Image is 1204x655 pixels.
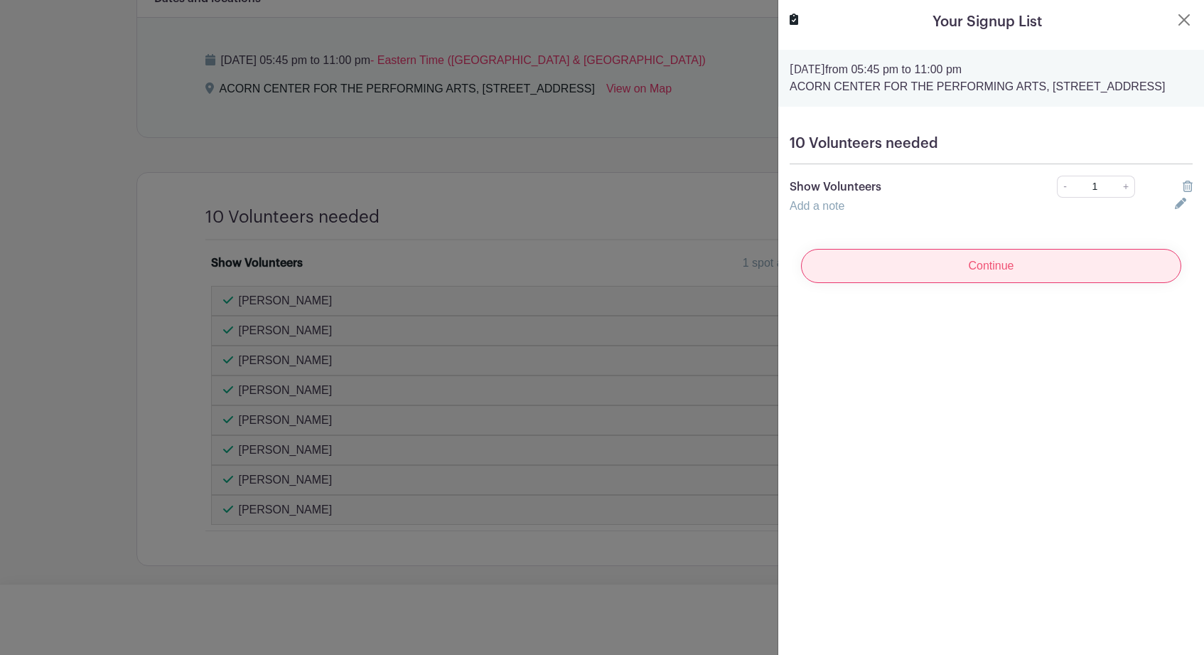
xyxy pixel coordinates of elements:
p: Show Volunteers [790,179,1018,196]
p: from 05:45 pm to 11:00 pm [790,61,1193,78]
button: Close [1176,11,1193,28]
a: Add a note [790,200,844,212]
a: + [1117,176,1135,198]
strong: [DATE] [790,64,825,75]
p: ACORN CENTER FOR THE PERFORMING ARTS, [STREET_ADDRESS] [790,78,1193,95]
input: Continue [801,249,1181,283]
a: - [1057,176,1073,198]
h5: 10 Volunteers needed [790,135,1193,152]
h5: Your Signup List [932,11,1042,33]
